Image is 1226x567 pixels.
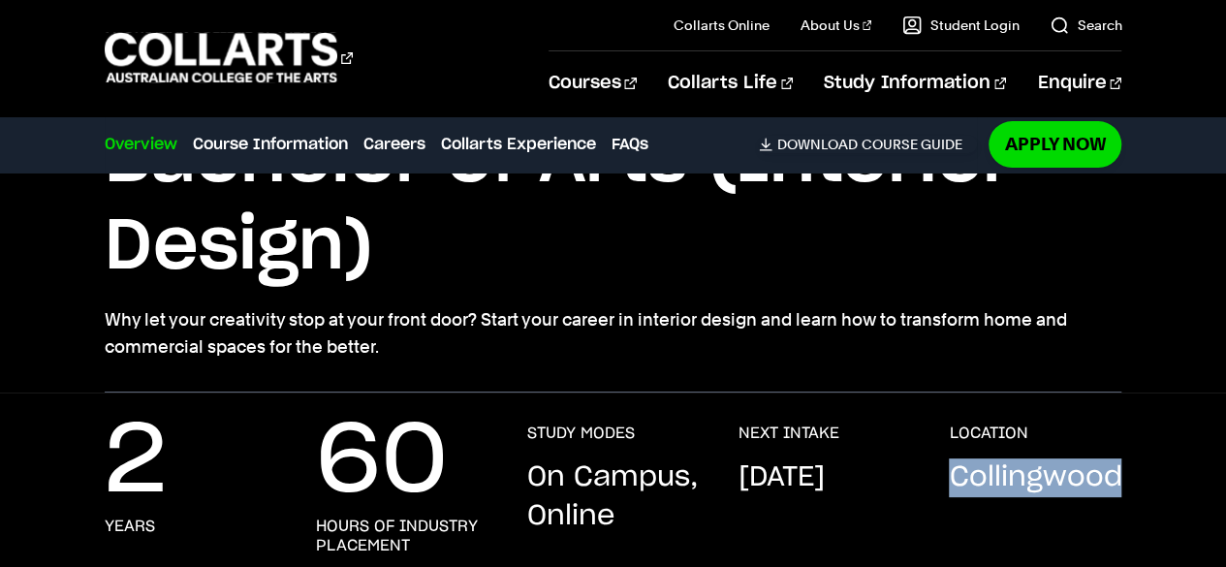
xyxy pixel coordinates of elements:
a: Courses [549,51,637,115]
p: 2 [105,424,167,501]
a: Student Login [902,16,1019,35]
a: Careers [363,133,425,156]
a: Overview [105,133,177,156]
div: Go to homepage [105,30,353,85]
p: Collingwood [949,458,1121,497]
p: Why let your creativity stop at your front door? Start your career in interior design and learn h... [105,306,1122,361]
a: Study Information [824,51,1006,115]
a: Collarts Life [668,51,793,115]
a: Search [1050,16,1121,35]
p: [DATE] [738,458,824,497]
a: DownloadCourse Guide [759,136,977,153]
span: Download [776,136,857,153]
h3: LOCATION [949,424,1027,443]
a: Course Information [193,133,348,156]
h3: STUDY MODES [526,424,634,443]
h3: hours of industry placement [316,517,488,555]
p: 60 [316,424,448,501]
h3: years [105,517,155,536]
a: Collarts Online [674,16,770,35]
h1: Bachelor of Arts (Interior Design) [105,116,1122,291]
h3: NEXT INTAKE [738,424,838,443]
a: Collarts Experience [441,133,596,156]
a: Apply Now [989,121,1121,167]
a: FAQs [612,133,648,156]
a: About Us [801,16,872,35]
p: On Campus, Online [526,458,699,536]
a: Enquire [1037,51,1121,115]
